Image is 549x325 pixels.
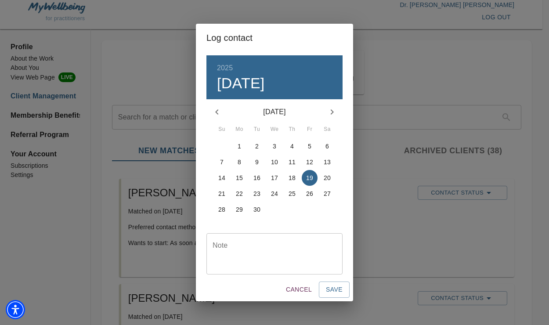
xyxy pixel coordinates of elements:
span: Tu [249,125,265,134]
button: 9 [249,154,265,170]
p: 22 [236,189,243,198]
p: 16 [253,173,260,182]
button: 11 [284,154,300,170]
p: 29 [236,205,243,214]
button: 19 [302,170,318,186]
p: 14 [218,173,225,182]
button: 22 [231,186,247,202]
p: 15 [236,173,243,182]
p: 30 [253,205,260,214]
button: 5 [302,138,318,154]
button: 17 [267,170,282,186]
button: 14 [214,170,230,186]
p: 20 [324,173,331,182]
button: 21 [214,186,230,202]
button: 8 [231,154,247,170]
p: 2 [255,142,259,151]
p: 13 [324,158,331,166]
button: 7 [214,154,230,170]
button: 18 [284,170,300,186]
span: Sa [319,125,335,134]
button: 2 [249,138,265,154]
p: 28 [218,205,225,214]
button: 28 [214,202,230,217]
p: 21 [218,189,225,198]
p: 11 [289,158,296,166]
p: 26 [306,189,313,198]
p: 3 [273,142,276,151]
p: 4 [290,142,294,151]
span: Th [284,125,300,134]
p: 18 [289,173,296,182]
p: 12 [306,158,313,166]
p: 24 [271,189,278,198]
p: [DATE] [228,107,321,117]
button: 12 [302,154,318,170]
p: 27 [324,189,331,198]
span: Mo [231,125,247,134]
button: 10 [267,154,282,170]
span: Save [326,284,343,295]
button: 24 [267,186,282,202]
button: 25 [284,186,300,202]
p: 6 [325,142,329,151]
button: 27 [319,186,335,202]
p: 10 [271,158,278,166]
button: 23 [249,186,265,202]
p: 17 [271,173,278,182]
button: 15 [231,170,247,186]
button: 20 [319,170,335,186]
button: Save [319,282,350,298]
button: 6 [319,138,335,154]
span: Cancel [286,284,312,295]
h2: Log contact [206,31,343,45]
p: 8 [238,158,241,166]
p: 1 [238,142,241,151]
p: 7 [220,158,224,166]
button: Cancel [282,282,315,298]
p: 19 [306,173,313,182]
button: 3 [267,138,282,154]
span: We [267,125,282,134]
p: 25 [289,189,296,198]
p: 5 [308,142,311,151]
p: 9 [255,158,259,166]
button: 13 [319,154,335,170]
button: 30 [249,202,265,217]
button: 29 [231,202,247,217]
div: Accessibility Menu [6,300,25,319]
button: 1 [231,138,247,154]
button: [DATE] [217,74,265,93]
button: 4 [284,138,300,154]
span: Su [214,125,230,134]
button: 2025 [217,62,233,74]
button: 26 [302,186,318,202]
button: 16 [249,170,265,186]
span: Fr [302,125,318,134]
p: 23 [253,189,260,198]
